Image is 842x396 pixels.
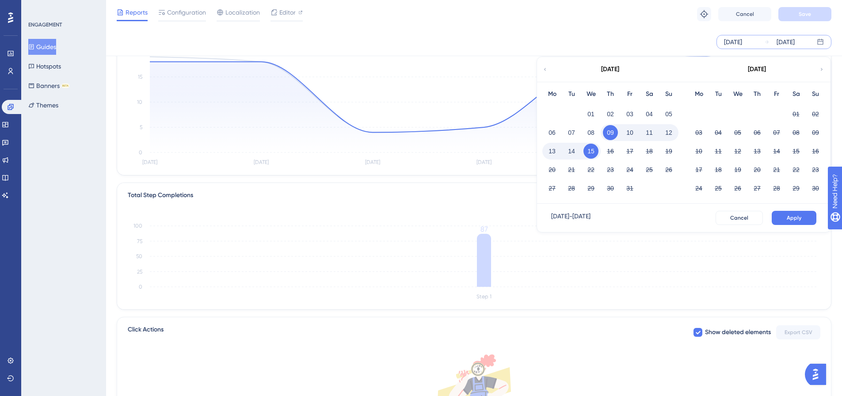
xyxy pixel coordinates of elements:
[736,11,754,18] span: Cancel
[789,125,804,140] button: 08
[137,238,142,244] tspan: 75
[167,7,206,18] span: Configuration
[583,144,598,159] button: 15
[711,181,726,196] button: 25
[620,89,640,99] div: Fr
[691,181,706,196] button: 24
[603,144,618,159] button: 16
[480,225,488,233] tspan: 87
[769,162,784,177] button: 21
[279,7,296,18] span: Editor
[542,89,562,99] div: Mo
[142,159,157,165] tspan: [DATE]
[747,89,767,99] div: Th
[365,159,380,165] tspan: [DATE]
[601,64,619,75] div: [DATE]
[622,107,637,122] button: 03
[730,162,745,177] button: 19
[583,181,598,196] button: 29
[28,39,56,55] button: Guides
[28,78,69,94] button: BannersBETA
[564,181,579,196] button: 28
[659,89,678,99] div: Su
[772,211,816,225] button: Apply
[603,162,618,177] button: 23
[128,324,164,340] span: Click Actions
[711,144,726,159] button: 11
[642,162,657,177] button: 25
[691,125,706,140] button: 03
[808,181,823,196] button: 30
[785,329,812,336] span: Export CSV
[769,144,784,159] button: 14
[808,107,823,122] button: 02
[128,190,193,201] div: Total Step Completions
[730,181,745,196] button: 26
[551,211,591,225] div: [DATE] - [DATE]
[126,7,148,18] span: Reports
[777,37,795,47] div: [DATE]
[642,107,657,122] button: 04
[642,125,657,140] button: 11
[476,293,491,300] tspan: Step 1
[28,97,58,113] button: Themes
[750,125,765,140] button: 06
[476,159,491,165] tspan: [DATE]
[21,2,55,13] span: Need Help?
[254,159,269,165] tspan: [DATE]
[789,107,804,122] button: 01
[661,107,676,122] button: 05
[750,162,765,177] button: 20
[136,253,142,259] tspan: 50
[705,327,771,338] span: Show deleted elements
[661,144,676,159] button: 19
[805,361,831,388] iframe: UserGuiding AI Assistant Launcher
[28,21,62,28] div: ENGAGEMENT
[601,89,620,99] div: Th
[640,89,659,99] div: Sa
[748,64,766,75] div: [DATE]
[711,125,726,140] button: 04
[661,125,676,140] button: 12
[28,58,61,74] button: Hotspots
[138,74,142,80] tspan: 15
[778,7,831,21] button: Save
[689,89,709,99] div: Mo
[808,144,823,159] button: 16
[789,162,804,177] button: 22
[225,7,260,18] span: Localization
[642,144,657,159] button: 18
[136,51,142,57] tspan: 20
[583,162,598,177] button: 22
[545,144,560,159] button: 13
[564,125,579,140] button: 07
[133,223,142,229] tspan: 100
[139,284,142,290] tspan: 0
[140,124,142,130] tspan: 5
[789,181,804,196] button: 29
[691,144,706,159] button: 10
[709,89,728,99] div: Tu
[139,149,142,156] tspan: 0
[137,269,142,275] tspan: 25
[583,125,598,140] button: 08
[583,107,598,122] button: 01
[711,162,726,177] button: 18
[769,181,784,196] button: 28
[730,214,748,221] span: Cancel
[562,89,581,99] div: Tu
[750,144,765,159] button: 13
[545,162,560,177] button: 20
[564,162,579,177] button: 21
[718,7,771,21] button: Cancel
[808,125,823,140] button: 09
[776,325,820,339] button: Export CSV
[724,37,742,47] div: [DATE]
[716,211,763,225] button: Cancel
[61,84,69,88] div: BETA
[622,144,637,159] button: 17
[808,162,823,177] button: 23
[581,89,601,99] div: We
[806,89,825,99] div: Su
